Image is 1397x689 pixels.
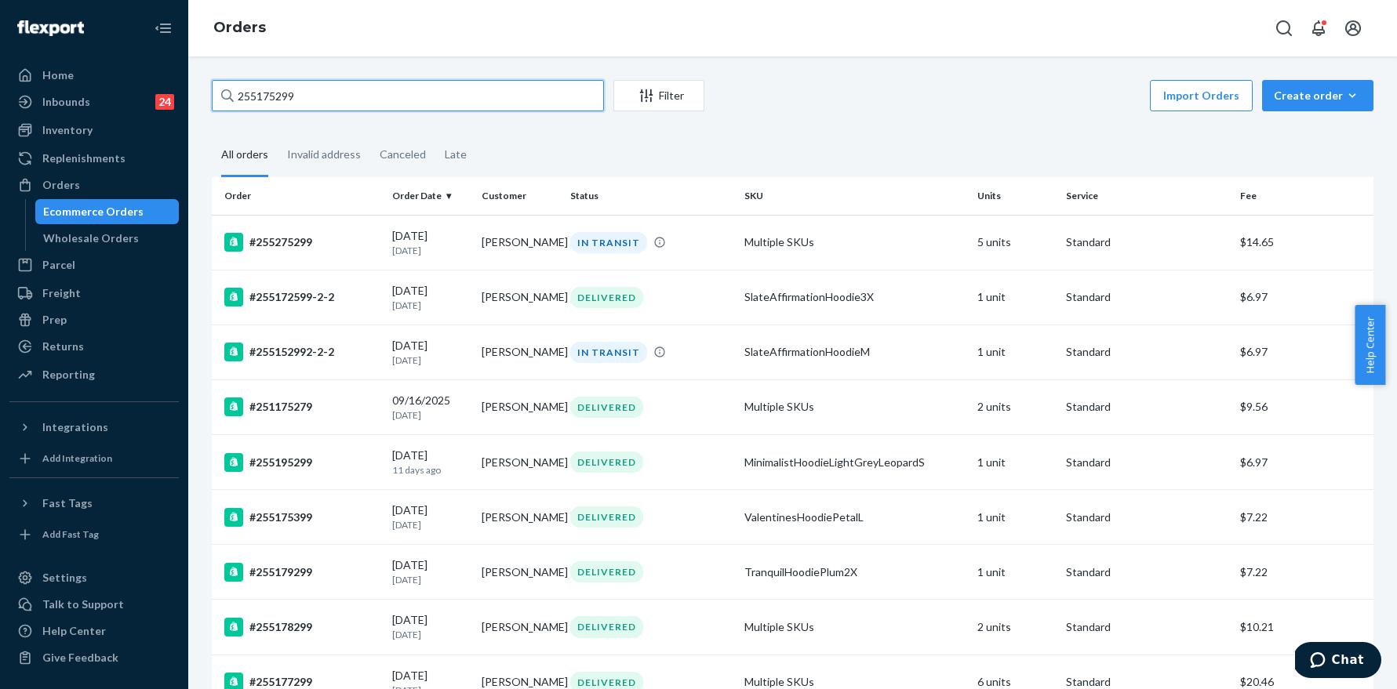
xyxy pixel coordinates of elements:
[738,600,970,655] td: Multiple SKUs
[42,451,112,465] div: Add Integration
[42,495,93,511] div: Fast Tags
[564,177,738,215] th: Status
[570,451,643,473] div: DELIVERED
[42,285,81,301] div: Freight
[392,338,469,367] div: [DATE]
[9,362,179,387] a: Reporting
[570,287,643,308] div: DELIVERED
[744,509,964,525] div: ValentinesHoodiePetalL
[1295,642,1381,681] iframe: Opens a widget where you can chat to one of our agents
[1262,80,1373,111] button: Create order
[35,226,180,251] a: Wholesale Orders
[971,215,1060,270] td: 5 units
[1234,177,1373,215] th: Fee
[9,146,179,171] a: Replenishments
[971,490,1060,545] td: 1 unit
[392,628,469,641] p: [DATE]
[1268,13,1300,44] button: Open Search Box
[971,379,1060,434] td: 2 units
[1355,305,1385,385] button: Help Center
[35,199,180,224] a: Ecommerce Orders
[475,325,565,379] td: [PERSON_NAME]
[9,446,179,471] a: Add Integration
[1234,270,1373,325] td: $6.97
[392,354,469,367] p: [DATE]
[1303,13,1334,44] button: Open notifications
[1234,435,1373,490] td: $6.97
[738,215,970,270] td: Multiple SKUs
[224,288,380,306] div: #255172599-2-2
[570,616,643,637] div: DELIVERED
[212,177,386,215] th: Order
[971,545,1060,600] td: 1 unit
[42,650,118,665] div: Give Feedback
[475,435,565,490] td: [PERSON_NAME]
[1066,564,1228,580] p: Standard
[9,252,179,277] a: Parcel
[744,289,964,305] div: SlateAffirmationHoodie3X
[9,63,179,88] a: Home
[1234,600,1373,655] td: $10.21
[475,270,565,325] td: [PERSON_NAME]
[1337,13,1369,44] button: Open account menu
[1066,289,1228,305] p: Standard
[42,67,74,83] div: Home
[1066,509,1228,525] p: Standard
[570,506,643,528] div: DELIVERED
[614,88,704,103] div: Filter
[9,307,179,332] a: Prep
[213,19,266,36] a: Orders
[9,618,179,644] a: Help Center
[9,281,179,306] a: Freight
[9,172,179,198] a: Orders
[1234,325,1373,379] td: $6.97
[42,177,80,193] div: Orders
[9,334,179,359] a: Returns
[224,343,380,361] div: #255152992-2-2
[570,561,643,582] div: DELIVERED
[482,189,558,202] div: Customer
[42,312,67,328] div: Prep
[445,134,467,175] div: Late
[9,415,179,440] button: Integrations
[392,502,469,531] div: [DATE]
[392,518,469,531] p: [DATE]
[9,565,179,590] a: Settings
[42,419,108,435] div: Integrations
[475,215,565,270] td: [PERSON_NAME]
[9,118,179,143] a: Inventory
[570,397,643,418] div: DELIVERED
[42,597,124,612] div: Talk to Support
[1066,344,1228,360] p: Standard
[744,564,964,580] div: TranquilHoodiePlum2X
[1066,455,1228,470] p: Standard
[475,600,565,655] td: [PERSON_NAME]
[9,491,179,516] button: Fast Tags
[392,408,469,422] p: [DATE]
[971,270,1060,325] td: 1 unit
[1060,177,1234,215] th: Service
[744,344,964,360] div: SlateAffirmationHoodieM
[475,490,565,545] td: [PERSON_NAME]
[380,134,426,175] div: Canceled
[42,623,106,639] div: Help Center
[1234,545,1373,600] td: $7.22
[1066,234,1228,250] p: Standard
[1066,399,1228,415] p: Standard
[42,122,93,138] div: Inventory
[386,177,475,215] th: Order Date
[9,592,179,617] button: Talk to Support
[1274,88,1362,103] div: Create order
[224,508,380,527] div: #255175399
[392,393,469,422] div: 09/16/2025
[147,13,179,44] button: Close Navigation
[744,455,964,470] div: MinimalistHoodieLightGreyLeopardS
[971,325,1060,379] td: 1 unit
[1066,619,1228,635] p: Standard
[42,528,99,541] div: Add Fast Tag
[570,232,647,253] div: IN TRANSIT
[224,397,380,416] div: #251175279
[224,618,380,636] div: #255178299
